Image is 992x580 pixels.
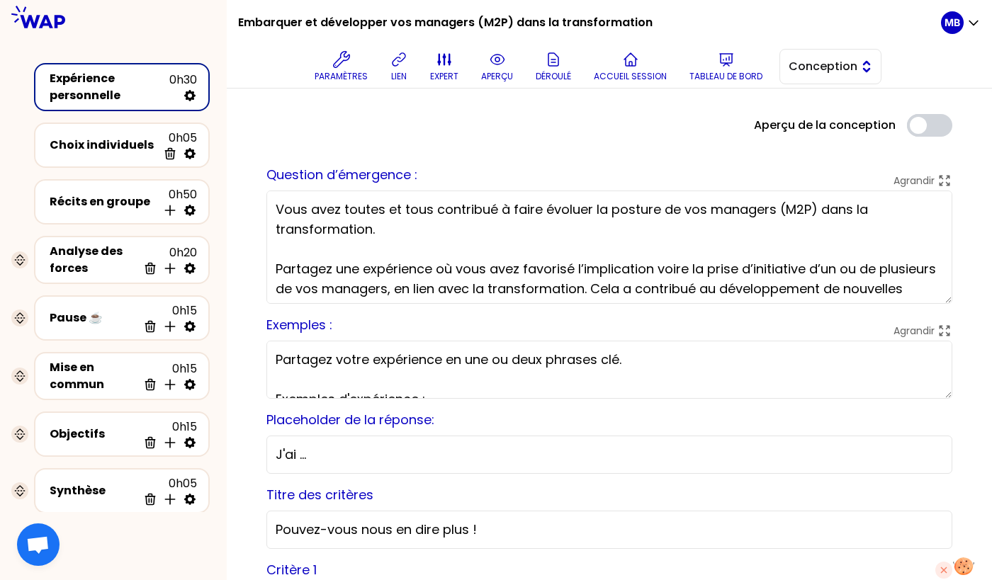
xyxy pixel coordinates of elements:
[157,130,197,161] div: 0h05
[536,71,571,82] p: Déroulé
[894,324,935,338] p: Agrandir
[157,186,197,217] div: 0h50
[789,58,852,75] span: Conception
[266,560,317,580] label: Critère 1
[50,482,137,499] div: Synthèse
[430,71,458,82] p: expert
[169,72,197,103] div: 0h30
[266,411,434,428] label: Placeholder de la réponse:
[50,359,137,393] div: Mise en commun
[17,523,60,566] div: Ouvrir le chat
[266,316,332,334] label: Exemples :
[391,71,407,82] p: lien
[266,191,952,304] textarea: Vous avez toutes et tous contribué à faire évoluer la posture de vos managers (M2P) dans la trans...
[266,486,373,504] label: Titre des critères
[266,166,417,183] label: Question d’émergence :
[894,174,935,188] p: Agrandir
[941,11,981,34] button: MB
[309,45,373,88] button: Paramètres
[689,71,762,82] p: Tableau de bord
[50,309,137,326] div: Pause ☕️
[50,70,169,104] div: Expérience personnelle
[137,475,197,506] div: 0h05
[754,117,896,134] label: Aperçu de la conception
[588,45,672,88] button: Accueil session
[385,45,413,88] button: lien
[137,419,197,450] div: 0h15
[50,426,137,443] div: Objectifs
[315,71,368,82] p: Paramètres
[137,360,197,392] div: 0h15
[50,193,157,210] div: Récits en groupe
[137,302,197,334] div: 0h15
[779,49,881,84] button: Conception
[475,45,519,88] button: aperçu
[684,45,768,88] button: Tableau de bord
[50,243,137,277] div: Analyse des forces
[50,137,157,154] div: Choix individuels
[137,244,197,275] div: 0h20
[530,45,577,88] button: Déroulé
[266,341,952,399] textarea: Partagez votre expérience en une ou deux phrases clé. Exemples d'expérience : - "J’ai confié le r...
[424,45,464,88] button: expert
[481,71,513,82] p: aperçu
[594,71,667,82] p: Accueil session
[945,16,960,30] p: MB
